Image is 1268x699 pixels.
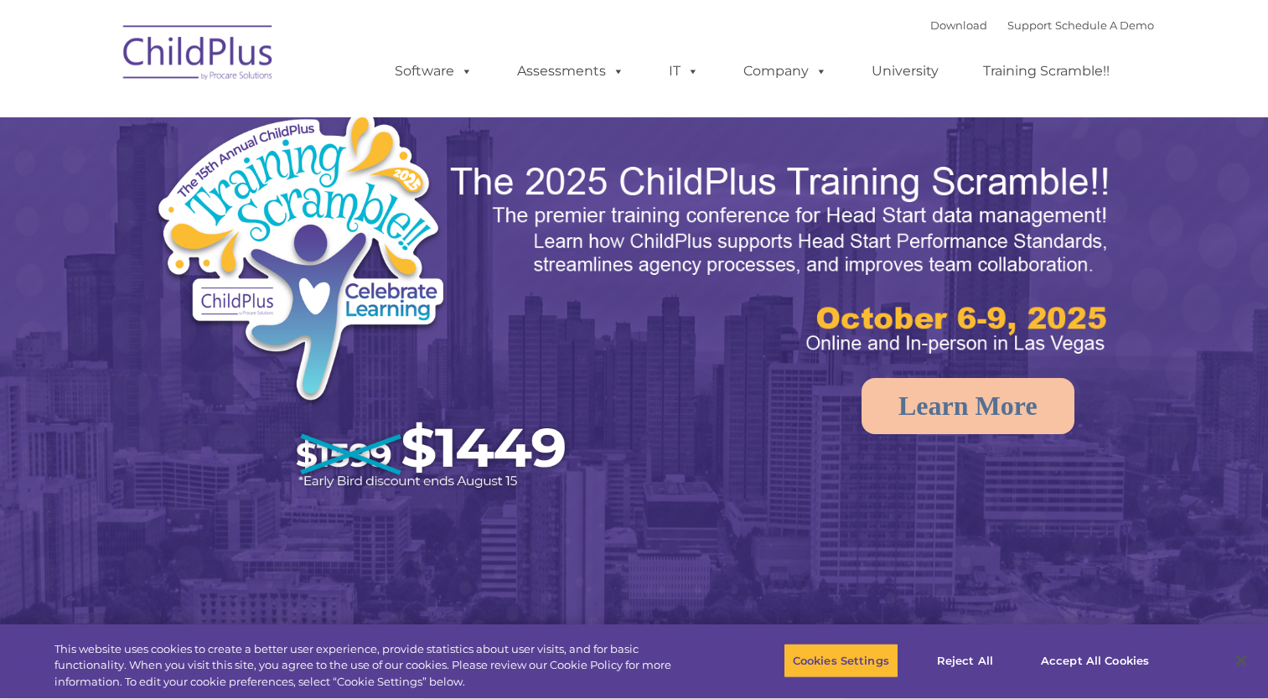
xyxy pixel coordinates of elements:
button: Close [1223,642,1260,679]
a: Support [1007,18,1052,32]
a: Company [727,54,844,88]
button: Cookies Settings [784,643,898,678]
a: Learn More [862,378,1074,434]
a: IT [652,54,716,88]
a: Download [930,18,987,32]
div: This website uses cookies to create a better user experience, provide statistics about user visit... [54,641,697,691]
a: Training Scramble!! [966,54,1126,88]
a: Assessments [500,54,641,88]
img: ChildPlus by Procare Solutions [115,13,282,97]
a: University [855,54,955,88]
a: Software [378,54,489,88]
button: Accept All Cookies [1032,643,1158,678]
a: Schedule A Demo [1055,18,1154,32]
button: Reject All [913,643,1017,678]
font: | [930,18,1154,32]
